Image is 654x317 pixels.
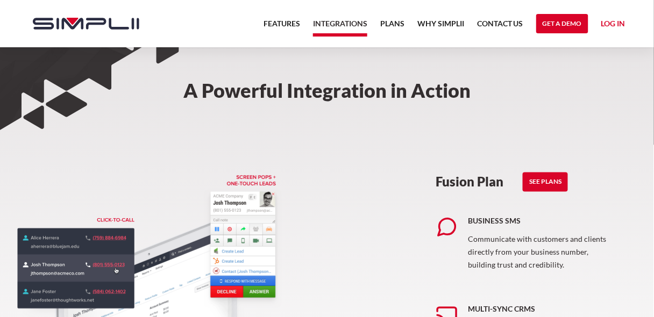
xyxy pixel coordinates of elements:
h3: Fusion Plan [436,174,503,190]
a: Plans [380,17,404,37]
a: Log in [601,17,625,33]
a: Integrations [313,17,367,37]
p: Communicate with customers and clients directly from your business number, building trust and cre... [468,233,613,272]
img: Simplii [33,18,139,30]
h5: Multi-sync CRMs [468,304,613,315]
a: Get a Demo [536,14,588,33]
a: Contact US [477,17,523,37]
a: Business SMSCommunicate with customers and clients directly from your business number, building t... [436,203,632,291]
a: See Plans [523,172,568,192]
a: Why Simplii [417,17,464,37]
a: Features [264,17,300,37]
h5: Business SMS [468,216,613,227]
h2: A Powerful Integration in Action [159,27,495,116]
